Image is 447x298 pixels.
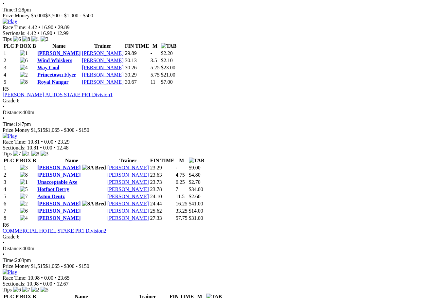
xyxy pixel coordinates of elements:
td: 4 [3,72,19,78]
img: 1 [20,179,28,185]
a: [PERSON_NAME] [107,201,149,206]
text: 16.25 [176,201,188,206]
a: [PERSON_NAME] [82,72,124,78]
span: $14.00 [189,208,203,214]
span: Time: [3,257,15,263]
img: Play [3,19,17,25]
span: R5 [3,86,9,92]
td: 6 [3,201,19,207]
img: 1 [22,151,30,157]
span: $3,500 - $1,000 - $500 [45,13,93,18]
img: 8 [31,151,39,157]
td: 2 [3,57,19,64]
td: 23.78 [150,186,175,193]
span: • [41,275,43,281]
img: SA Bred [82,201,106,207]
span: 16.90 [42,25,53,30]
td: 29.89 [125,50,150,57]
th: FIN TIME [150,157,175,164]
div: Prize Money $5,000 [3,13,444,19]
text: - [176,165,177,170]
img: Play [3,269,17,275]
span: $7.00 [161,79,173,85]
td: 5 [3,79,19,85]
th: Name [37,157,106,164]
img: 1 [20,50,28,56]
a: Princetown Flyer [37,72,76,78]
img: 3 [41,151,48,157]
td: 8 [3,215,19,221]
span: R6 [3,222,9,228]
span: 0.00 [44,275,53,281]
a: Royal Nangar [37,79,69,85]
a: [PERSON_NAME] [107,172,149,178]
span: • [54,145,56,150]
span: • [37,30,39,36]
th: M [150,43,160,49]
td: 4 [3,186,19,193]
span: $9.00 [189,165,201,170]
span: • [3,1,5,7]
a: [PERSON_NAME] [82,58,124,63]
span: BOX [20,43,31,49]
span: 12.67 [57,281,68,287]
span: $2.70 [189,179,201,185]
img: 6 [20,208,28,214]
img: 5 [20,186,28,192]
img: 8 [20,79,28,85]
span: 12.48 [57,145,68,150]
a: [PERSON_NAME] [37,208,80,214]
text: 7 [176,186,178,192]
text: 11 [151,79,155,85]
a: [PERSON_NAME] [37,215,80,221]
td: 23.29 [150,165,175,171]
span: Race Time: [3,139,27,145]
img: 7 [13,151,21,157]
span: BOX [20,158,31,163]
img: 7 [20,194,28,200]
span: 4.42 [28,25,37,30]
text: 3.5 [151,58,157,63]
img: 6 [13,36,21,42]
th: Name [37,43,81,49]
td: 7 [3,208,19,214]
td: 24.10 [150,193,175,200]
span: PLC [4,43,14,49]
img: Play [3,133,17,139]
a: [PERSON_NAME] [82,65,124,70]
a: [PERSON_NAME] [37,201,80,206]
span: 4.42 [27,30,36,36]
td: 30.29 [125,72,150,78]
span: Time: [3,7,15,12]
span: $2.60 [189,194,201,199]
span: Tips [3,287,12,292]
span: B [32,43,36,49]
span: 10.98 [27,281,39,287]
a: [PERSON_NAME] [107,186,149,192]
img: 4 [20,215,28,221]
img: 2 [20,72,28,78]
a: [PERSON_NAME] [107,165,149,170]
span: 23.29 [58,139,70,145]
span: $23.00 [161,65,175,70]
span: 29.89 [58,25,70,30]
span: Time: [3,121,15,127]
span: Race Time: [3,275,27,281]
span: $1,065 - $300 - $150 [45,263,89,269]
span: • [40,145,42,150]
td: 2 [3,172,19,178]
span: 0.00 [44,139,53,145]
span: Distance: [3,110,22,115]
span: Sectionals: [3,281,26,287]
span: $1,065 - $300 - $150 [45,127,89,133]
span: Tips [3,151,12,156]
text: 33.25 [176,208,188,214]
a: [PERSON_NAME] [37,165,80,170]
span: Distance: [3,246,22,251]
span: • [3,252,5,257]
span: $21.00 [161,72,175,78]
span: $2.20 [161,50,173,56]
div: Prize Money $1,515 [3,127,444,133]
span: 12.99 [57,30,68,36]
td: 3 [3,64,19,71]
